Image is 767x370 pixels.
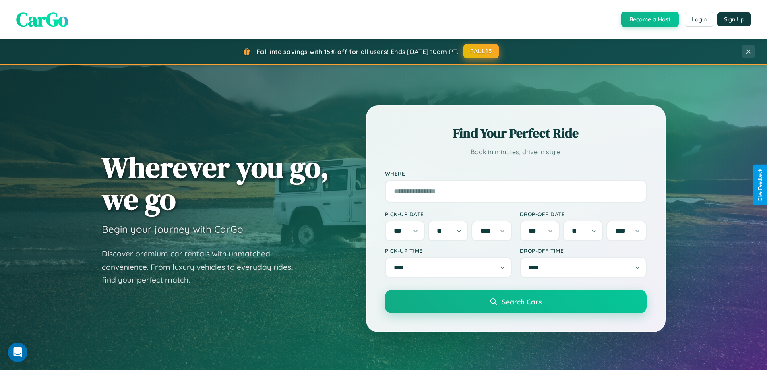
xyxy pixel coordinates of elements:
h1: Wherever you go, we go [102,151,329,215]
label: Where [385,170,647,177]
div: Open Intercom Messenger [8,343,27,362]
button: Login [685,12,713,27]
button: FALL15 [463,44,499,58]
h2: Find Your Perfect Ride [385,124,647,142]
label: Drop-off Time [520,247,647,254]
label: Drop-off Date [520,211,647,217]
label: Pick-up Date [385,211,512,217]
span: Search Cars [502,297,542,306]
button: Search Cars [385,290,647,313]
button: Become a Host [621,12,679,27]
span: CarGo [16,6,68,33]
h3: Begin your journey with CarGo [102,223,243,235]
span: Fall into savings with 15% off for all users! Ends [DATE] 10am PT. [256,48,458,56]
p: Book in minutes, drive in style [385,146,647,158]
button: Sign Up [717,12,751,26]
div: Give Feedback [757,169,763,201]
p: Discover premium car rentals with unmatched convenience. From luxury vehicles to everyday rides, ... [102,247,303,287]
label: Pick-up Time [385,247,512,254]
